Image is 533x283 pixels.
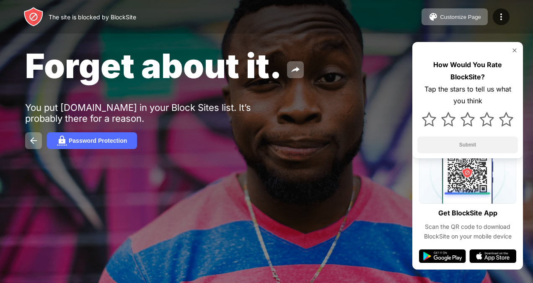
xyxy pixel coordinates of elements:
div: Get BlockSite App [438,207,497,219]
img: menu-icon.svg [496,12,506,22]
div: The site is blocked by BlockSite [49,13,136,21]
img: star.svg [499,112,513,126]
div: Tap the stars to tell us what you think [417,83,518,107]
img: star.svg [461,112,475,126]
img: pallet.svg [428,12,438,22]
div: Customize Page [440,14,481,20]
button: Customize Page [422,8,488,25]
div: Password Protection [69,137,127,144]
img: app-store.svg [469,249,516,263]
div: Scan the QR code to download BlockSite on your mobile device [419,222,516,241]
div: You put [DOMAIN_NAME] in your Block Sites list. It’s probably there for a reason. [25,102,284,124]
img: password.svg [57,136,67,146]
img: star.svg [441,112,455,126]
button: Password Protection [47,132,137,149]
img: rate-us-close.svg [511,47,518,54]
img: back.svg [28,136,39,146]
img: star.svg [422,112,436,126]
span: Forget about it. [25,45,282,86]
img: share.svg [290,65,300,75]
button: Submit [417,136,518,153]
img: google-play.svg [419,249,466,263]
img: header-logo.svg [23,7,44,27]
img: star.svg [480,112,494,126]
div: How Would You Rate BlockSite? [417,59,518,83]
